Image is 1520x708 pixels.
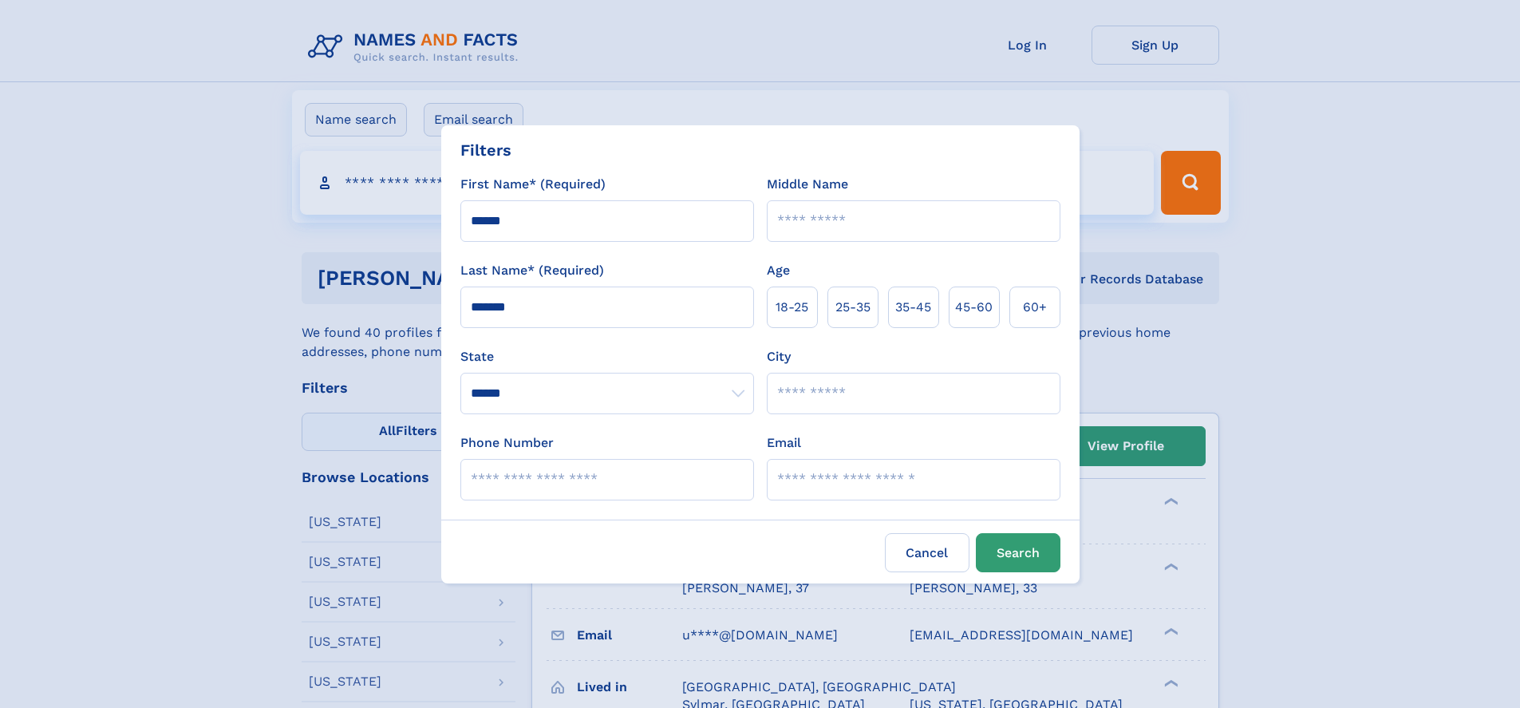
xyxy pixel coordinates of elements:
[460,261,604,280] label: Last Name* (Required)
[976,533,1060,572] button: Search
[767,261,790,280] label: Age
[895,298,931,317] span: 35‑45
[460,138,511,162] div: Filters
[885,533,969,572] label: Cancel
[460,433,554,453] label: Phone Number
[767,347,791,366] label: City
[460,175,606,194] label: First Name* (Required)
[1023,298,1047,317] span: 60+
[835,298,871,317] span: 25‑35
[767,433,801,453] label: Email
[776,298,808,317] span: 18‑25
[955,298,993,317] span: 45‑60
[767,175,848,194] label: Middle Name
[460,347,754,366] label: State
